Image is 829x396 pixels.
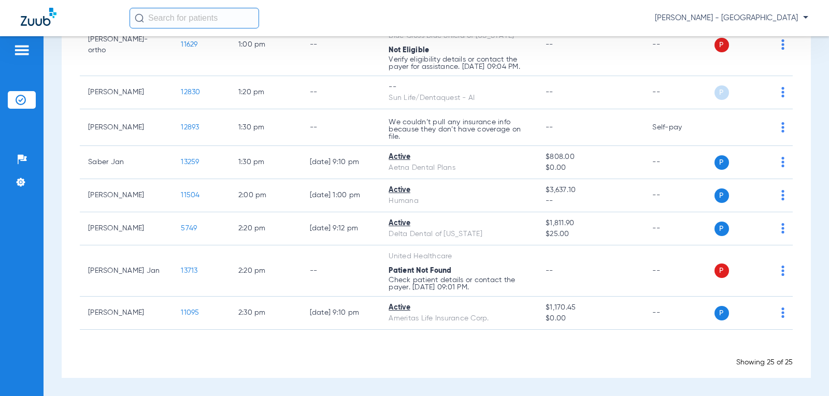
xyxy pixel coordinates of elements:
[546,196,636,207] span: --
[21,8,56,26] img: Zuub Logo
[230,76,302,109] td: 1:20 PM
[302,245,381,297] td: --
[655,13,808,23] span: [PERSON_NAME] - [GEOGRAPHIC_DATA]
[80,245,173,297] td: [PERSON_NAME] Jan
[181,309,199,316] span: 11095
[546,229,636,240] span: $25.00
[714,188,729,203] span: P
[230,14,302,76] td: 1:00 PM
[781,307,784,318] img: group-dot-blue.svg
[389,196,529,207] div: Humana
[644,76,714,109] td: --
[714,85,729,100] span: P
[389,93,529,104] div: Sun Life/Dentaquest - AI
[230,245,302,297] td: 2:20 PM
[230,109,302,146] td: 1:30 PM
[181,41,197,48] span: 11629
[644,146,714,179] td: --
[181,225,197,232] span: 5749
[389,56,529,70] p: Verify eligibility details or contact the payer for assistance. [DATE] 09:04 PM.
[389,82,529,93] div: --
[389,251,529,262] div: United Healthcare
[781,190,784,200] img: group-dot-blue.svg
[80,297,173,330] td: [PERSON_NAME]
[644,245,714,297] td: --
[546,152,636,163] span: $808.00
[781,157,784,167] img: group-dot-blue.svg
[80,212,173,245] td: [PERSON_NAME]
[389,229,529,240] div: Delta Dental of [US_STATE]
[546,89,553,96] span: --
[389,47,429,54] span: Not Eligible
[781,266,784,276] img: group-dot-blue.svg
[80,14,173,76] td: [PERSON_NAME]-ortho
[389,185,529,196] div: Active
[714,222,729,236] span: P
[230,179,302,212] td: 2:00 PM
[302,297,381,330] td: [DATE] 9:10 PM
[781,122,784,133] img: group-dot-blue.svg
[389,276,529,291] p: Check patient details or contact the payer. [DATE] 09:01 PM.
[546,218,636,229] span: $1,811.90
[546,124,553,131] span: --
[546,163,636,173] span: $0.00
[80,179,173,212] td: [PERSON_NAME]
[714,263,729,278] span: P
[644,14,714,76] td: --
[80,146,173,179] td: Saber Jan
[181,267,197,274] span: 13713
[302,14,381,76] td: --
[13,44,30,56] img: hamburger-icon
[181,192,199,199] span: 11504
[781,39,784,50] img: group-dot-blue.svg
[302,212,381,245] td: [DATE] 9:12 PM
[546,302,636,313] span: $1,170.45
[181,158,199,166] span: 13259
[230,297,302,330] td: 2:30 PM
[781,223,784,233] img: group-dot-blue.svg
[130,8,259,28] input: Search for patients
[714,38,729,52] span: P
[644,297,714,330] td: --
[714,306,729,320] span: P
[302,109,381,146] td: --
[389,302,529,313] div: Active
[546,185,636,196] span: $3,637.10
[644,212,714,245] td: --
[302,76,381,109] td: --
[389,313,529,324] div: Ameritas Life Insurance Corp.
[389,119,529,140] p: We couldn’t pull any insurance info because they don’t have coverage on file.
[389,267,451,274] span: Patient Not Found
[181,124,199,131] span: 12893
[230,146,302,179] td: 1:30 PM
[546,313,636,324] span: $0.00
[546,41,553,48] span: --
[389,163,529,173] div: Aetna Dental Plans
[714,155,729,170] span: P
[781,87,784,97] img: group-dot-blue.svg
[135,13,144,23] img: Search Icon
[302,179,381,212] td: [DATE] 1:00 PM
[389,152,529,163] div: Active
[181,89,200,96] span: 12830
[389,218,529,229] div: Active
[80,76,173,109] td: [PERSON_NAME]
[644,109,714,146] td: Self-pay
[80,109,173,146] td: [PERSON_NAME]
[230,212,302,245] td: 2:20 PM
[644,179,714,212] td: --
[736,359,793,366] span: Showing 25 of 25
[302,146,381,179] td: [DATE] 9:10 PM
[546,267,553,274] span: --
